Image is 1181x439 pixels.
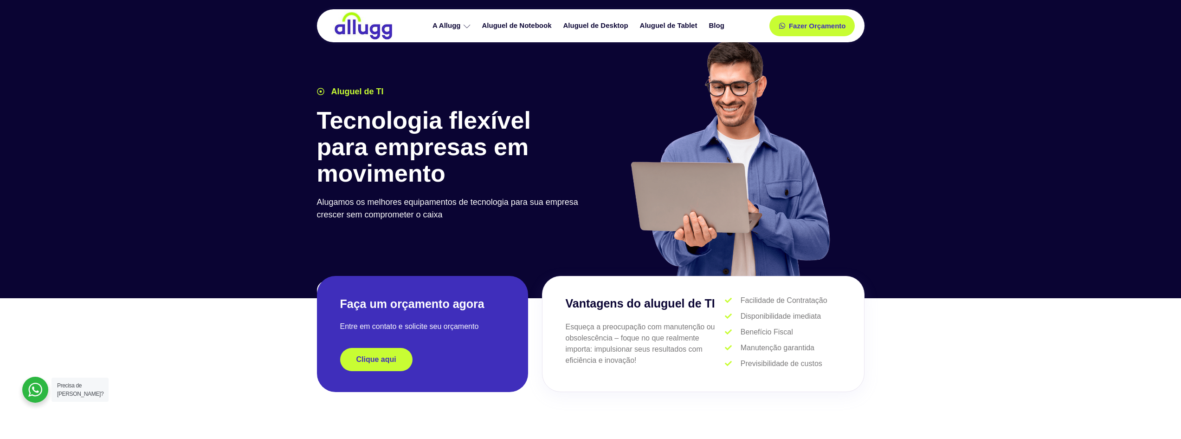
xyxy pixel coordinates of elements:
img: locação de TI é Allugg [333,12,394,40]
span: Fazer Orçamento [789,22,846,29]
a: Aluguel de Notebook [478,18,559,34]
a: A Allugg [428,18,478,34]
p: Entre em contato e solicite seu orçamento [340,321,505,332]
span: Precisa de [PERSON_NAME]? [57,382,103,397]
a: Fazer Orçamento [769,15,855,36]
h1: Tecnologia flexível para empresas em movimento [317,107,586,187]
h3: Vantagens do aluguel de TI [566,295,725,313]
p: Alugamos os melhores equipamentos de tecnologia para sua empresa crescer sem comprometer o caixa [317,196,586,221]
a: Blog [704,18,731,34]
h2: Faça um orçamento agora [340,296,505,312]
span: Facilidade de Contratação [738,295,827,306]
a: Aluguel de Desktop [559,18,635,34]
span: Aluguel de TI [329,85,384,98]
iframe: Chat Widget [1135,394,1181,439]
span: Manutenção garantida [738,342,814,354]
span: Clique aqui [356,356,396,363]
div: Widget de chat [1135,394,1181,439]
span: Previsibilidade de custos [738,358,822,369]
img: aluguel de ti para startups [627,39,832,276]
span: Benefício Fiscal [738,327,793,338]
p: Esqueça a preocupação com manutenção ou obsolescência – foque no que realmente importa: impulsion... [566,321,725,366]
a: Aluguel de Tablet [635,18,704,34]
a: Clique aqui [340,348,413,371]
span: Disponibilidade imediata [738,311,821,322]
